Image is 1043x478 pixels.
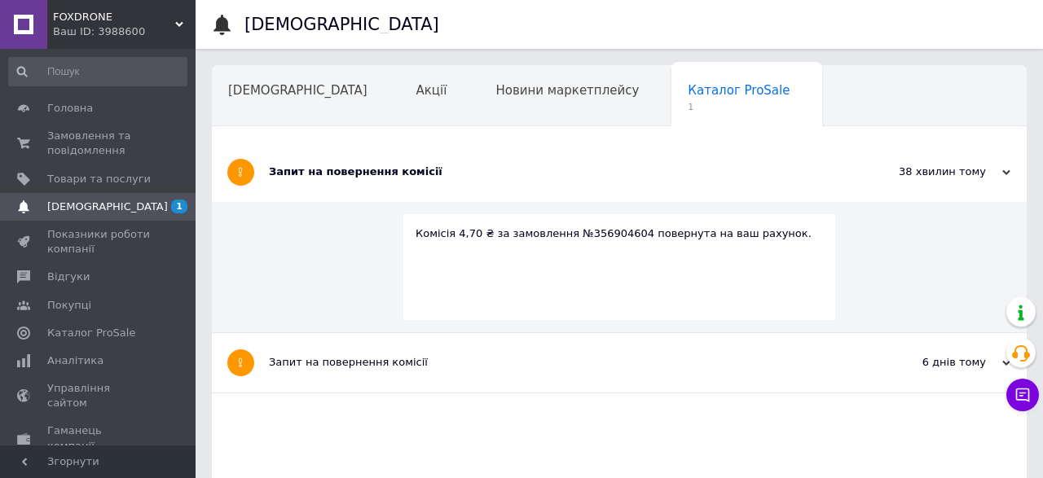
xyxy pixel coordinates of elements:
[228,83,367,98] span: [DEMOGRAPHIC_DATA]
[47,101,93,116] span: Головна
[8,57,187,86] input: Пошук
[244,15,439,34] h1: [DEMOGRAPHIC_DATA]
[495,83,639,98] span: Новини маркетплейсу
[688,83,790,98] span: Каталог ProSale
[47,298,91,313] span: Покупці
[47,200,168,214] span: [DEMOGRAPHIC_DATA]
[416,226,823,241] div: Комісія 4,70 ₴ за замовлення №356904604 повернута на ваш рахунок.
[847,164,1010,179] div: 38 хвилин тому
[47,353,103,368] span: Аналітика
[1006,379,1039,411] button: Чат з покупцем
[269,164,847,179] div: Запит на повернення комісії
[171,200,187,213] span: 1
[47,227,151,257] span: Показники роботи компанії
[47,423,151,453] span: Гаманець компанії
[688,101,790,113] span: 1
[47,381,151,410] span: Управління сайтом
[47,172,151,186] span: Товари та послуги
[416,83,447,98] span: Акції
[47,270,90,284] span: Відгуки
[47,326,135,340] span: Каталог ProSale
[269,355,847,370] div: Запит на повернення комісії
[53,24,196,39] div: Ваш ID: 3988600
[847,355,1010,370] div: 6 днів тому
[53,10,175,24] span: FOXDRONE
[47,129,151,158] span: Замовлення та повідомлення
